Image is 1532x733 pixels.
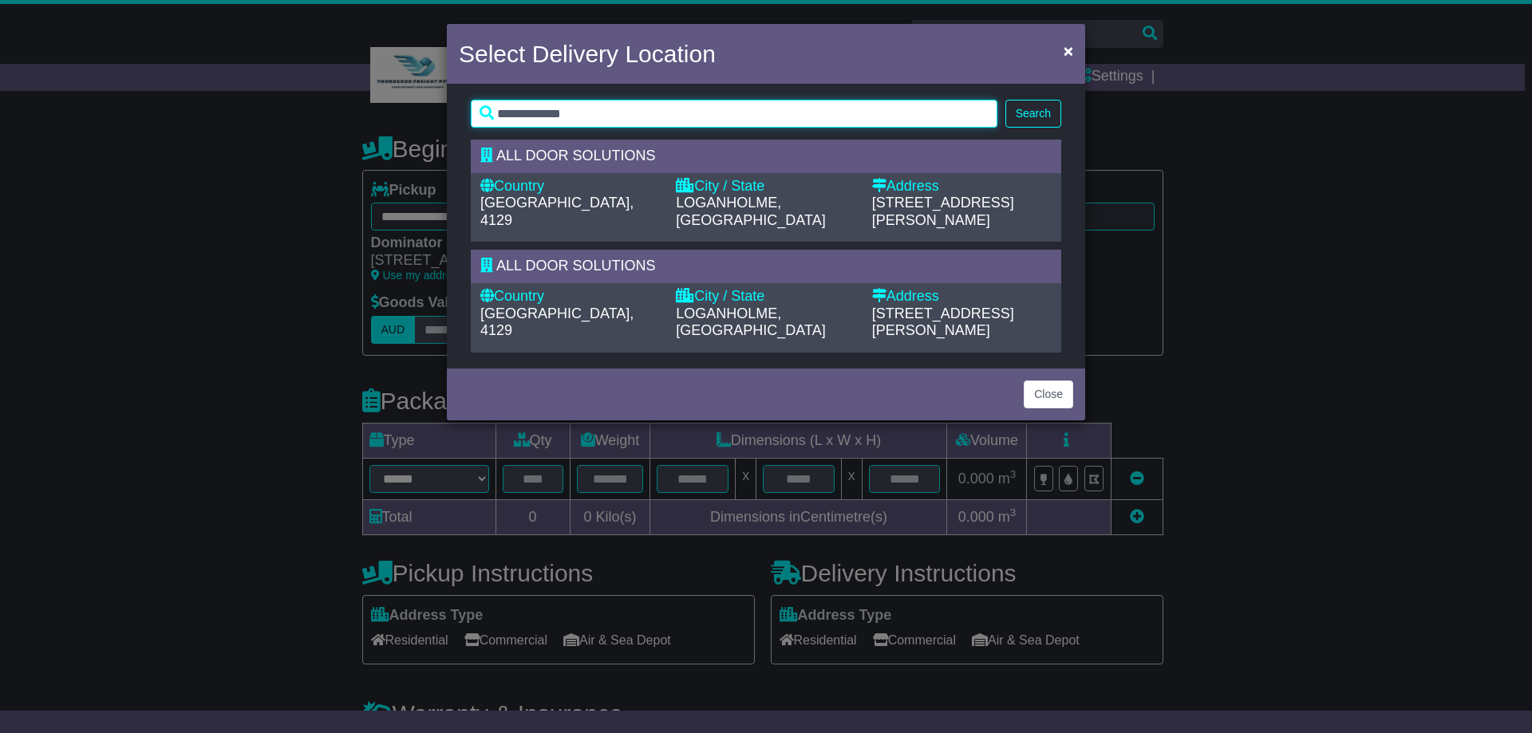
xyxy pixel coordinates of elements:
[872,288,1052,305] div: Address
[1064,41,1073,60] span: ×
[676,288,855,305] div: City / State
[676,305,825,339] span: LOGANHOLME, [GEOGRAPHIC_DATA]
[872,195,1014,228] span: [STREET_ADDRESS][PERSON_NAME]
[496,258,655,274] span: ALL DOOR SOLUTIONS
[872,178,1052,195] div: Address
[1024,380,1073,408] button: Close
[480,305,634,339] span: [GEOGRAPHIC_DATA], 4129
[480,178,660,195] div: Country
[496,148,655,164] span: ALL DOOR SOLUTIONS
[1005,100,1061,128] button: Search
[676,178,855,195] div: City / State
[1056,34,1081,67] button: Close
[676,195,825,228] span: LOGANHOLME, [GEOGRAPHIC_DATA]
[480,195,634,228] span: [GEOGRAPHIC_DATA], 4129
[872,305,1014,339] span: [STREET_ADDRESS][PERSON_NAME]
[480,288,660,305] div: Country
[459,36,716,72] h4: Select Delivery Location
